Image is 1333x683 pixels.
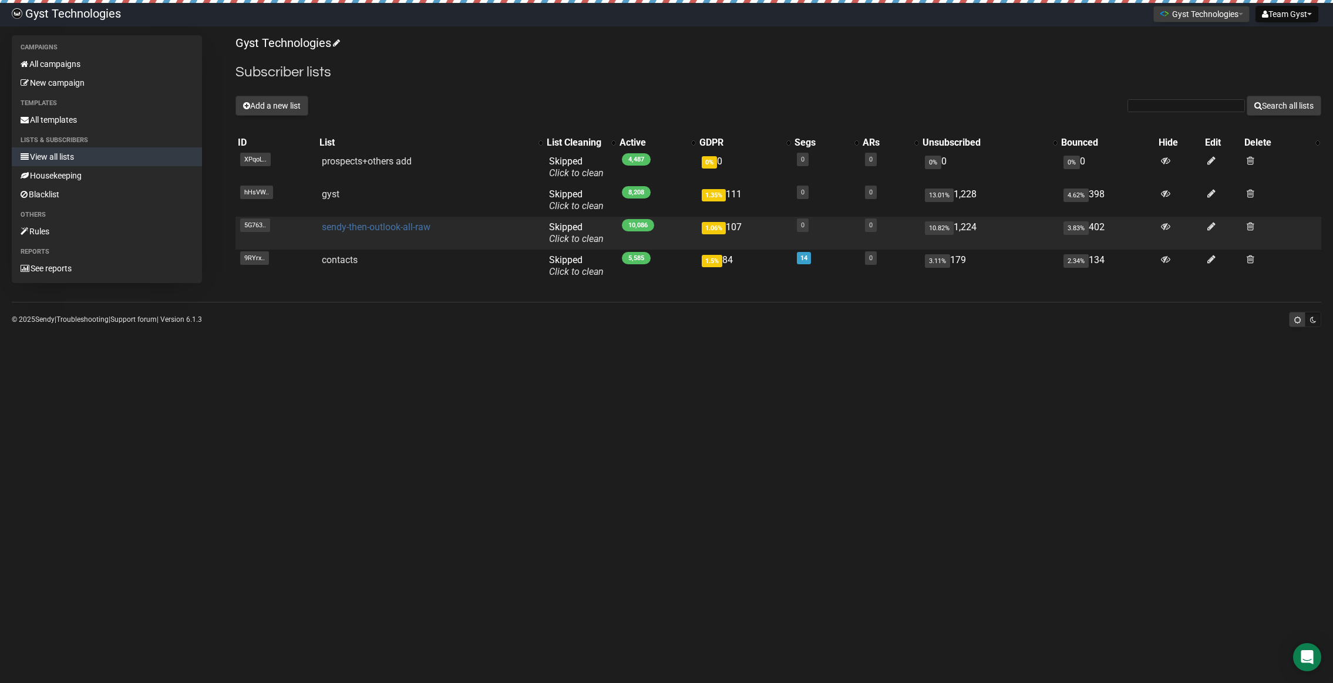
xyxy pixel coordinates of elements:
[56,315,109,324] a: Troubleshooting
[12,185,202,204] a: Blacklist
[863,137,908,149] div: ARs
[697,217,792,250] td: 107
[1061,137,1154,149] div: Bounced
[1293,643,1321,671] div: Open Intercom Messenger
[235,36,338,50] a: Gyst Technologies
[697,151,792,184] td: 0
[549,167,604,179] a: Click to clean
[923,137,1048,149] div: Unsubscribed
[12,166,202,185] a: Housekeeping
[12,313,202,326] p: © 2025 | | | Version 6.1.3
[622,219,654,231] span: 10,086
[920,217,1059,250] td: 1,224
[622,186,651,198] span: 8,208
[702,189,726,201] span: 1.35%
[240,251,269,265] span: 9RYrx..
[319,137,533,149] div: List
[235,96,308,116] button: Add a new list
[1153,6,1250,22] button: Gyst Technologies
[240,186,273,199] span: hHsVW..
[12,41,202,55] li: Campaigns
[1247,96,1321,116] button: Search all lists
[1063,221,1089,235] span: 3.83%
[869,254,873,262] a: 0
[800,254,807,262] a: 14
[702,255,722,267] span: 1.5%
[920,134,1059,151] th: Unsubscribed: No sort applied, activate to apply an ascending sort
[801,189,804,196] a: 0
[549,266,604,277] a: Click to clean
[12,245,202,259] li: Reports
[702,222,726,234] span: 1.06%
[925,254,950,268] span: 3.11%
[697,184,792,217] td: 111
[920,151,1059,184] td: 0
[920,250,1059,282] td: 179
[240,153,271,166] span: XPqoL..
[12,133,202,147] li: Lists & subscribers
[235,62,1321,83] h2: Subscriber lists
[620,137,686,149] div: Active
[1160,9,1169,18] img: 1.png
[35,315,55,324] a: Sendy
[1203,134,1242,151] th: Edit: No sort applied, sorting is disabled
[322,189,339,200] a: gyst
[549,221,604,244] span: Skipped
[547,137,605,149] div: List Cleaning
[869,156,873,163] a: 0
[12,96,202,110] li: Templates
[1244,137,1310,149] div: Delete
[1059,184,1156,217] td: 398
[920,184,1059,217] td: 1,228
[1255,6,1318,22] button: Team Gyst
[322,156,412,167] a: prospects+others add
[1242,134,1321,151] th: Delete: No sort applied, activate to apply an ascending sort
[549,233,604,244] a: Click to clean
[1059,217,1156,250] td: 402
[12,208,202,222] li: Others
[801,221,804,229] a: 0
[1063,156,1080,169] span: 0%
[12,73,202,92] a: New campaign
[697,134,792,151] th: GDPR: No sort applied, activate to apply an ascending sort
[801,156,804,163] a: 0
[1205,137,1240,149] div: Edit
[925,189,954,202] span: 13.01%
[12,259,202,278] a: See reports
[925,156,941,169] span: 0%
[860,134,920,151] th: ARs: No sort applied, activate to apply an ascending sort
[1059,134,1156,151] th: Bounced: No sort applied, sorting is disabled
[699,137,780,149] div: GDPR
[1063,189,1089,202] span: 4.62%
[1156,134,1203,151] th: Hide: No sort applied, sorting is disabled
[925,221,954,235] span: 10.82%
[322,254,358,265] a: contacts
[702,156,717,169] span: 0%
[235,134,317,151] th: ID: No sort applied, sorting is disabled
[544,134,617,151] th: List Cleaning: No sort applied, activate to apply an ascending sort
[622,252,651,264] span: 5,585
[12,55,202,73] a: All campaigns
[12,147,202,166] a: View all lists
[622,153,651,166] span: 4,487
[12,8,22,19] img: 4bbcbfc452d929a90651847d6746e700
[1059,151,1156,184] td: 0
[617,134,698,151] th: Active: No sort applied, activate to apply an ascending sort
[12,222,202,241] a: Rules
[549,200,604,211] a: Click to clean
[795,137,848,149] div: Segs
[317,134,544,151] th: List: No sort applied, activate to apply an ascending sort
[1159,137,1200,149] div: Hide
[792,134,860,151] th: Segs: No sort applied, activate to apply an ascending sort
[1063,254,1089,268] span: 2.34%
[1059,250,1156,282] td: 134
[549,189,604,211] span: Skipped
[549,156,604,179] span: Skipped
[869,189,873,196] a: 0
[869,221,873,229] a: 0
[240,218,270,232] span: 5G763..
[549,254,604,277] span: Skipped
[697,250,792,282] td: 84
[238,137,315,149] div: ID
[110,315,157,324] a: Support forum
